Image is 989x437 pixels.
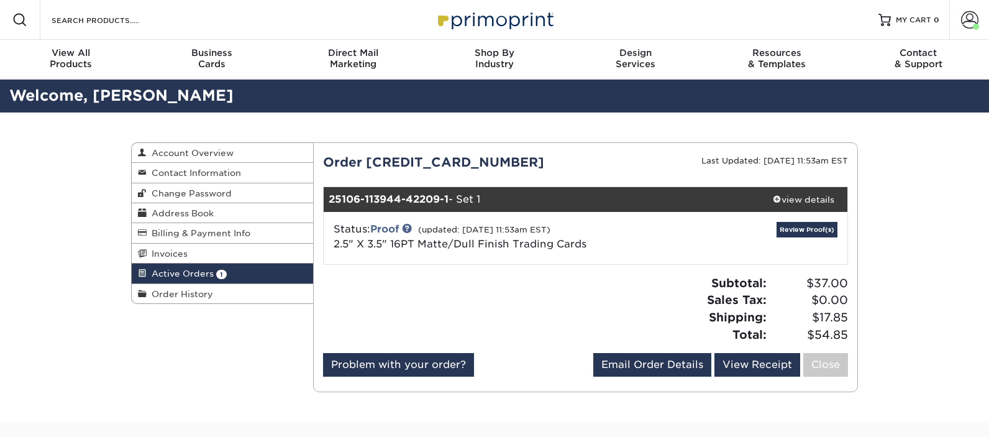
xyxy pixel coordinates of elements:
a: Problem with your order? [323,353,474,377]
span: Direct Mail [283,47,424,58]
span: 1 [216,270,227,279]
div: & Support [848,47,989,70]
div: Industry [424,47,565,70]
a: BusinessCards [141,40,282,80]
span: 0 [934,16,939,24]
strong: Sales Tax: [707,293,767,306]
div: Cards [141,47,282,70]
div: view details [760,193,847,206]
span: Shop By [424,47,565,58]
a: Review Proof(s) [777,222,837,237]
span: Design [565,47,706,58]
span: $37.00 [770,275,848,292]
a: view details [760,187,847,212]
span: $54.85 [770,326,848,344]
div: Services [565,47,706,70]
small: (updated: [DATE] 11:53am EST) [418,225,550,234]
a: Billing & Payment Info [132,223,313,243]
strong: Shipping: [709,310,767,324]
img: Primoprint [432,6,557,33]
span: $0.00 [770,292,848,309]
span: Resources [706,47,847,58]
input: SEARCH PRODUCTS..... [50,12,171,27]
strong: Total: [732,328,767,341]
a: Contact& Support [848,40,989,80]
small: Last Updated: [DATE] 11:53am EST [701,156,848,165]
a: Direct MailMarketing [283,40,424,80]
span: MY CART [896,15,931,25]
a: Close [803,353,848,377]
span: Change Password [147,188,232,198]
span: $17.85 [770,309,848,326]
a: Address Book [132,203,313,223]
a: Order History [132,284,313,303]
div: Status: [324,222,673,252]
span: Account Overview [147,148,234,158]
a: Change Password [132,183,313,203]
a: Email Order Details [593,353,711,377]
span: Order History [147,289,213,299]
span: Billing & Payment Info [147,228,250,238]
a: View Receipt [714,353,800,377]
span: Business [141,47,282,58]
strong: 25106-113944-42209-1 [329,193,449,205]
a: 2.5" X 3.5" 16PT Matte/Dull Finish Trading Cards [334,238,586,250]
a: Contact Information [132,163,313,183]
a: Proof [370,223,399,235]
a: Shop ByIndustry [424,40,565,80]
strong: Subtotal: [711,276,767,290]
a: DesignServices [565,40,706,80]
a: Account Overview [132,143,313,163]
div: & Templates [706,47,847,70]
a: Invoices [132,244,313,264]
span: Contact Information [147,168,241,178]
a: Resources& Templates [706,40,847,80]
span: Invoices [147,249,188,259]
span: Contact [848,47,989,58]
div: Marketing [283,47,424,70]
div: - Set 1 [324,187,760,212]
div: Order [CREDIT_CARD_NUMBER] [314,153,586,172]
span: Active Orders [147,269,214,278]
span: Address Book [147,208,214,218]
a: Active Orders 1 [132,264,313,283]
